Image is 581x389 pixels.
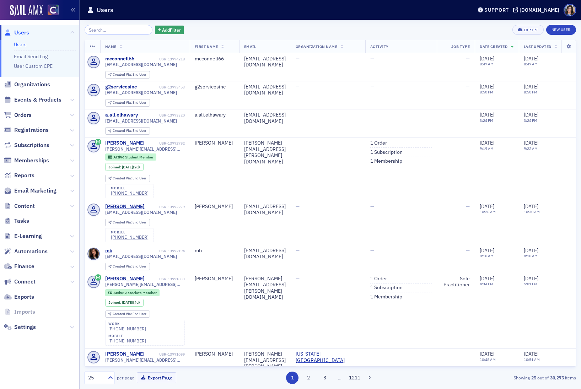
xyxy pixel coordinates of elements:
[370,351,374,357] span: —
[546,25,576,35] a: New User
[348,372,361,384] button: 1211
[113,220,133,225] span: Created Via :
[524,118,537,123] time: 3:24 PM
[480,146,494,151] time: 9:19 AM
[108,338,146,344] a: [PHONE_NUMBER]
[4,308,35,316] a: Imports
[195,84,234,90] div: g2servicesinc
[370,285,403,291] a: 1 Subscription
[480,351,494,357] span: [DATE]
[286,372,298,384] button: 1
[113,177,146,180] div: End User
[549,374,565,381] strong: 30,275
[480,281,493,286] time: 4:34 PM
[88,374,104,382] div: 25
[244,56,286,68] div: [EMAIL_ADDRESS][DOMAIN_NAME]
[480,55,494,62] span: [DATE]
[296,112,300,118] span: —
[113,101,146,105] div: End User
[105,276,145,282] div: [PERSON_NAME]
[524,203,538,210] span: [DATE]
[113,290,125,295] span: Active
[4,323,36,331] a: Settings
[466,55,470,62] span: —
[524,90,537,94] time: 8:50 PM
[520,7,559,13] div: [DOMAIN_NAME]
[14,323,36,331] span: Settings
[195,140,234,146] div: [PERSON_NAME]
[244,84,286,96] div: [EMAIL_ADDRESS][DOMAIN_NAME]
[137,372,176,383] button: Export Page
[162,27,181,33] span: Add Filter
[113,312,133,316] span: Created Via :
[524,146,538,151] time: 9:22 AM
[417,374,576,381] div: Showing out of items
[484,7,509,13] div: Support
[524,44,552,49] span: Last Updated
[296,275,300,282] span: —
[4,141,49,149] a: Subscriptions
[138,85,185,90] div: USR-13993453
[105,62,177,67] span: [EMAIL_ADDRESS][DOMAIN_NAME]
[125,290,157,295] span: Associate Member
[14,63,53,69] a: User Custom CPE
[296,365,360,372] div: ORG-4661
[105,310,150,318] div: Created Via: End User
[105,163,144,171] div: Joined: 2025-08-09 00:00:00
[97,6,113,14] h1: Users
[113,176,133,180] span: Created Via :
[105,357,185,363] span: [PERSON_NAME][EMAIL_ADDRESS][PERSON_NAME][DOMAIN_NAME]
[135,57,185,61] div: USR-13994218
[105,84,137,90] a: g2servicesinc
[4,29,29,37] a: Users
[122,164,133,169] span: [DATE]
[4,232,42,240] a: E-Learning
[524,83,538,90] span: [DATE]
[296,203,300,210] span: —
[480,90,493,94] time: 8:50 PM
[512,25,543,35] button: Export
[524,112,538,118] span: [DATE]
[4,293,34,301] a: Exports
[105,248,112,254] div: mb
[370,247,374,254] span: —
[122,300,140,305] div: (4d)
[480,357,496,362] time: 10:48 AM
[480,44,507,49] span: Date Created
[195,276,234,282] div: [PERSON_NAME]
[244,248,286,260] div: [EMAIL_ADDRESS][DOMAIN_NAME]
[524,140,538,146] span: [DATE]
[48,5,59,16] img: SailAMX
[4,278,36,286] a: Connect
[318,372,331,384] button: 3
[296,55,300,62] span: —
[14,126,49,134] span: Registrations
[524,281,537,286] time: 5:01 PM
[195,112,234,118] div: a.ali.elhawary
[105,56,134,62] a: mcconnell66
[105,289,160,296] div: Active: Active: Associate Member
[113,221,146,225] div: End User
[105,44,117,49] span: Name
[113,264,133,269] span: Created Via :
[113,312,146,316] div: End User
[105,112,138,118] a: a.ali.elhawary
[105,351,145,357] div: [PERSON_NAME]
[370,158,402,164] a: 1 Membership
[370,203,374,210] span: —
[530,374,537,381] strong: 25
[4,111,32,119] a: Orders
[14,293,34,301] span: Exports
[105,254,177,259] span: [EMAIL_ADDRESS][DOMAIN_NAME]
[244,204,286,216] div: [EMAIL_ADDRESS][DOMAIN_NAME]
[155,26,184,34] button: AddFilter
[10,5,43,16] img: SailAMX
[480,203,494,210] span: [DATE]
[105,210,177,215] span: [EMAIL_ADDRESS][DOMAIN_NAME]
[370,140,387,146] a: 1 Order
[466,203,470,210] span: —
[105,99,150,107] div: Created Via: End User
[480,209,496,214] time: 10:26 AM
